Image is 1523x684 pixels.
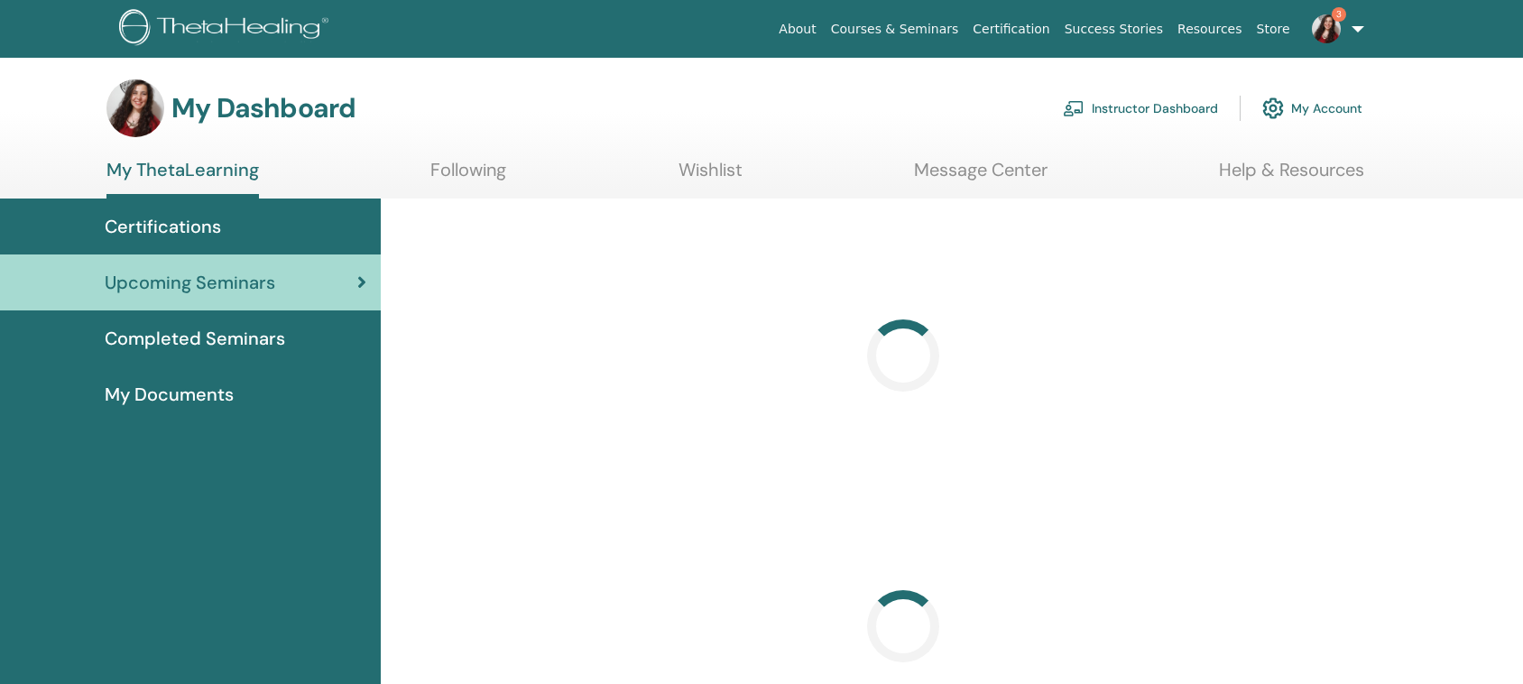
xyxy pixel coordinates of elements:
a: Message Center [914,159,1048,194]
span: Certifications [105,213,221,240]
a: My Account [1262,88,1362,128]
img: chalkboard-teacher.svg [1063,100,1085,116]
a: Wishlist [678,159,743,194]
a: Courses & Seminars [824,13,966,46]
h3: My Dashboard [171,92,355,125]
span: Completed Seminars [105,325,285,352]
a: Store [1250,13,1297,46]
span: My Documents [105,381,234,408]
img: cog.svg [1262,93,1284,124]
a: Following [430,159,506,194]
a: Instructor Dashboard [1063,88,1218,128]
span: 3 [1332,7,1346,22]
a: My ThetaLearning [106,159,259,199]
a: Success Stories [1057,13,1170,46]
a: Help & Resources [1219,159,1364,194]
a: Certification [965,13,1057,46]
img: default.jpg [106,79,164,137]
img: default.jpg [1312,14,1341,43]
a: Resources [1170,13,1250,46]
a: About [771,13,823,46]
span: Upcoming Seminars [105,269,275,296]
img: logo.png [119,9,335,50]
